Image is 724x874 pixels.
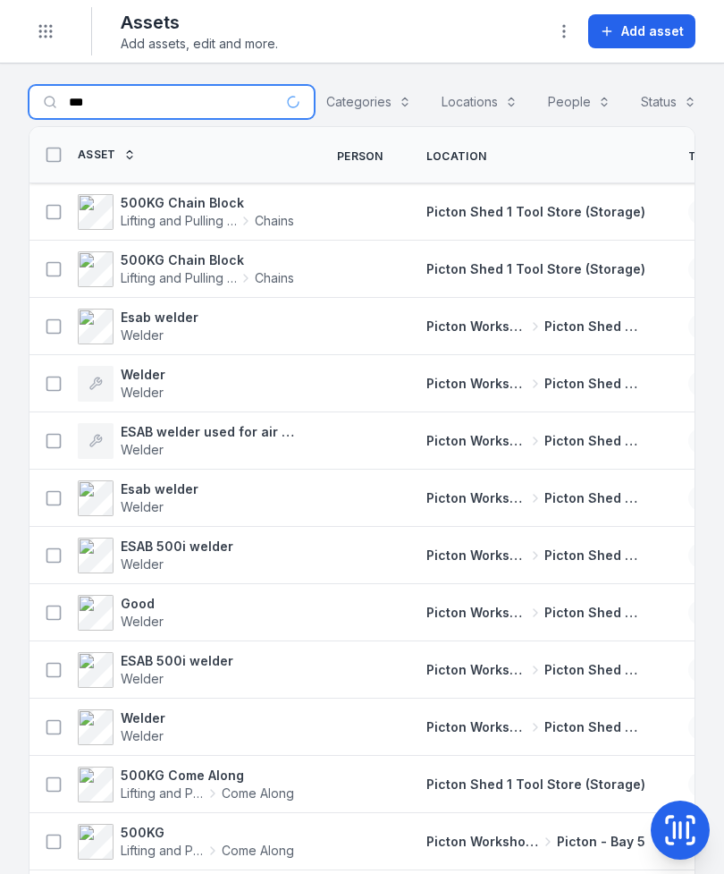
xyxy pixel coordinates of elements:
[78,366,165,402] a: WelderWelder
[78,538,233,573] a: ESAB 500i welderWelder
[121,35,278,53] span: Add assets, edit and more.
[255,212,294,230] span: Chains
[426,776,645,793] a: Picton Shed 1 Tool Store (Storage)
[426,547,527,564] span: Picton Workshops & Bays
[544,375,645,393] span: Picton Shed 2 Fabrication Shop
[426,604,645,622] a: Picton Workshops & BaysPicton Shed 2 Fabrication Shop
[426,203,645,221] a: Picton Shed 1 Tool Store (Storage)
[426,718,645,736] a: Picton Workshops & BaysPicton Shed 2 Fabrication Shop
[121,842,204,860] span: Lifting and Pulling Tools
[544,489,645,507] span: Picton Shed 2 Fabrication Shop
[426,489,527,507] span: Picton Workshops & Bays
[426,204,645,219] span: Picton Shed 1 Tool Store (Storage)
[121,614,164,629] span: Welder
[426,260,645,278] a: Picton Shed 1 Tool Store (Storage)
[544,547,645,564] span: Picton Shed 2 Fabrication Shop
[121,499,164,514] span: Welder
[121,10,278,35] h2: Assets
[121,385,164,400] span: Welder
[121,423,294,441] strong: ESAB welder used for air arc
[78,709,165,745] a: WelderWelder
[544,318,645,335] span: Picton Shed 2 Fabrication Shop
[544,604,645,622] span: Picton Shed 2 Fabrication Shop
[426,776,645,792] span: Picton Shed 1 Tool Store (Storage)
[121,652,233,670] strong: ESAB 500i welder
[315,85,423,119] button: Categories
[426,432,527,450] span: Picton Workshops & Bays
[426,375,527,393] span: Picton Workshops & Bays
[121,480,198,498] strong: Esab welder
[121,671,164,686] span: Welder
[121,728,164,743] span: Welder
[426,661,527,679] span: Picton Workshops & Bays
[78,148,136,162] a: Asset
[121,824,294,842] strong: 500KG
[78,480,198,516] a: Esab welderWelder
[121,442,164,457] span: Welder
[78,194,294,230] a: 500KG Chain BlockLifting and Pulling ToolsChains
[78,767,294,802] a: 500KG Come AlongLifting and Pulling ToolsCome Along
[121,251,294,269] strong: 500KG Chain Block
[121,212,237,230] span: Lifting and Pulling Tools
[121,595,164,613] strong: Good
[557,833,645,851] span: Picton - Bay 5
[78,251,294,287] a: 500KG Chain BlockLifting and Pulling ToolsChains
[544,432,645,450] span: Picton Shed 2 Fabrication Shop
[536,85,622,119] button: People
[544,661,645,679] span: Picton Shed 2 Fabrication Shop
[121,709,165,727] strong: Welder
[121,309,198,327] strong: Esab welder
[222,785,294,802] span: Come Along
[426,833,645,851] a: Picton Workshops & BaysPicton - Bay 5
[426,547,645,564] a: Picton Workshops & BaysPicton Shed 2 Fabrication Shop
[588,14,695,48] button: Add asset
[29,14,63,48] button: Toggle navigation
[337,149,383,164] span: Person
[222,842,294,860] span: Come Along
[78,309,198,344] a: Esab welderWelder
[621,22,684,40] span: Add asset
[426,261,645,276] span: Picton Shed 1 Tool Store (Storage)
[78,652,233,688] a: ESAB 500i welderWelder
[426,432,645,450] a: Picton Workshops & BaysPicton Shed 2 Fabrication Shop
[121,785,204,802] span: Lifting and Pulling Tools
[426,149,486,164] span: Location
[426,318,527,335] span: Picton Workshops & Bays
[121,767,294,785] strong: 500KG Come Along
[78,423,294,459] a: ESAB welder used for air arcWelder
[121,194,294,212] strong: 500KG Chain Block
[426,661,645,679] a: Picton Workshops & BaysPicton Shed 2 Fabrication Shop
[121,366,165,384] strong: Welder
[426,489,645,507] a: Picton Workshops & BaysPicton Shed 2 Fabrication Shop
[426,604,527,622] span: Picton Workshops & Bays
[255,269,294,287] span: Chains
[121,269,237,287] span: Lifting and Pulling Tools
[426,375,645,393] a: Picton Workshops & BaysPicton Shed 2 Fabrication Shop
[121,327,164,343] span: Welder
[121,556,164,572] span: Welder
[78,824,294,860] a: 500KGLifting and Pulling ToolsCome Along
[78,595,164,631] a: GoodWelder
[544,718,645,736] span: Picton Shed 2 Fabrication Shop
[426,718,527,736] span: Picton Workshops & Bays
[629,85,708,119] button: Status
[430,85,529,119] button: Locations
[426,318,645,335] a: Picton Workshops & BaysPicton Shed 2 Fabrication Shop
[688,149,712,164] span: Tag
[78,148,116,162] span: Asset
[426,833,539,851] span: Picton Workshops & Bays
[121,538,233,556] strong: ESAB 500i welder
